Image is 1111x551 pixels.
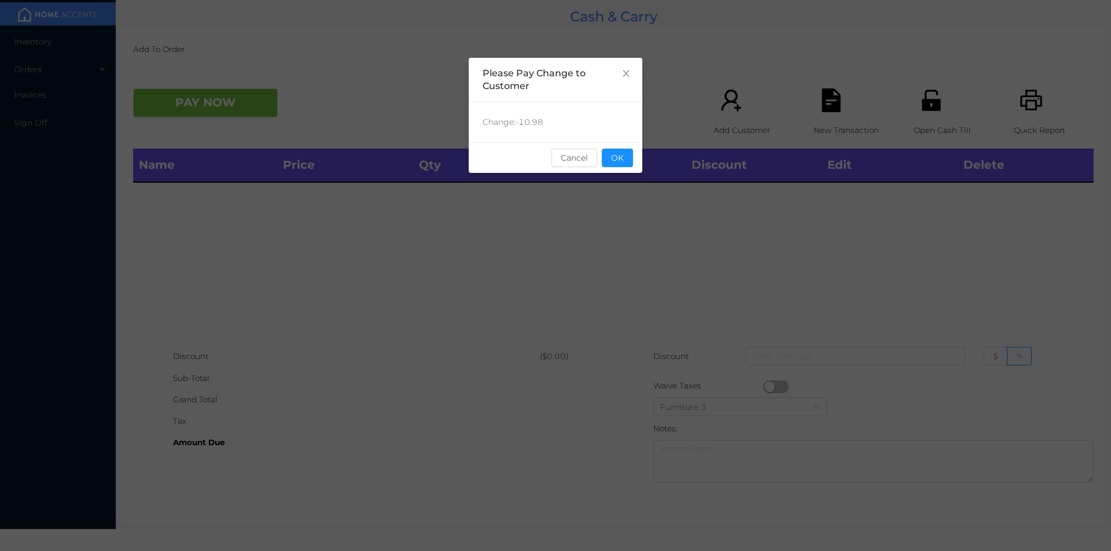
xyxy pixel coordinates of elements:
[621,69,631,78] i: icon: close
[551,149,597,167] button: Cancel
[483,67,628,93] div: Please Pay Change to Customer
[469,102,642,142] div: Change: -10.98
[602,149,633,167] button: OK
[610,58,642,90] button: Close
